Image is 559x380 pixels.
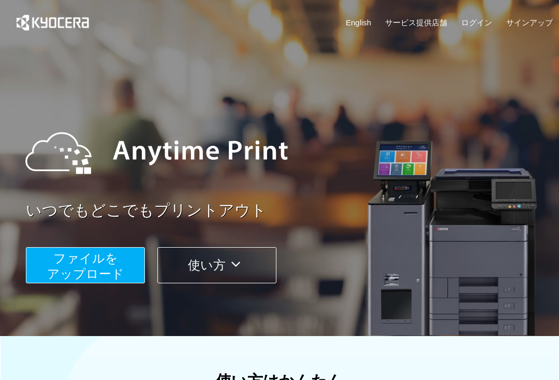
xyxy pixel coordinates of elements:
[506,17,553,28] a: サインアップ
[47,251,124,281] span: ファイルを ​​アップロード
[385,17,447,28] a: サービス提供店舗
[346,17,371,28] a: English
[461,17,492,28] a: ログイン
[26,247,145,283] button: ファイルを​​アップロード
[157,247,276,283] button: 使い方
[26,200,559,222] a: いつでもどこでもプリントアウト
